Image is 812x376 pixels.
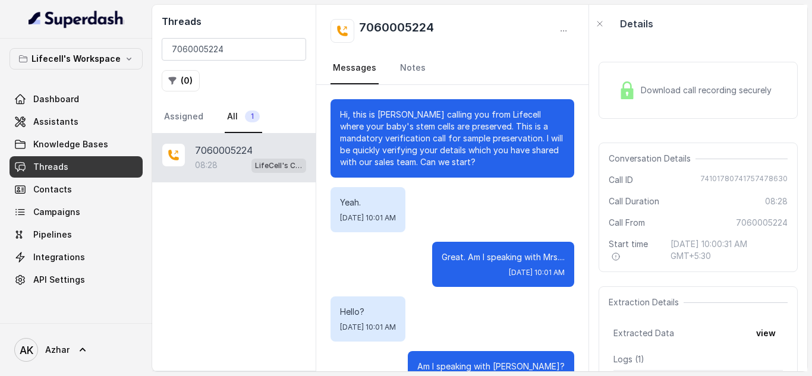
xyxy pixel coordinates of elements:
span: Conversation Details [609,153,695,165]
a: Knowledge Bases [10,134,143,155]
nav: Tabs [162,101,306,133]
span: Call Duration [609,195,659,207]
p: Logs ( 1 ) [613,353,783,365]
span: 7060005224 [736,217,788,229]
a: Notes [398,52,428,84]
span: 1 [245,110,260,122]
a: API Settings [10,269,143,290]
a: Azhar [10,333,143,366]
span: Threads [33,161,68,173]
p: Great. Am I speaking with Mrs.... [442,251,565,263]
a: Assistants [10,111,143,132]
img: light.svg [29,10,124,29]
a: Pipelines [10,224,143,245]
input: Search by Call ID or Phone Number [162,38,306,61]
span: Contacts [33,184,72,195]
a: All1 [225,101,262,133]
a: Campaigns [10,201,143,223]
span: Call From [609,217,645,229]
a: Threads [10,156,143,178]
button: Lifecell's Workspace [10,48,143,69]
img: Lock Icon [618,81,636,99]
p: 08:28 [195,159,218,171]
span: [DATE] 10:01 AM [340,323,396,332]
span: [DATE] 10:00:31 AM GMT+5:30 [671,238,788,262]
span: Pipelines [33,229,72,241]
span: API Settings [33,274,85,286]
span: Campaigns [33,206,80,218]
span: Download call recording securely [641,84,776,96]
span: Call ID [609,174,633,186]
h2: Threads [162,14,306,29]
h2: 7060005224 [359,19,434,43]
p: Hello? [340,306,396,318]
a: Dashboard [10,89,143,110]
span: Start time [609,238,661,262]
span: Integrations [33,251,85,263]
span: Extracted Data [613,327,674,339]
p: Am I speaking with [PERSON_NAME]? [417,361,565,372]
span: 74101780741757478630 [700,174,788,186]
span: Dashboard [33,93,79,105]
a: Messages [331,52,379,84]
button: (0) [162,70,200,91]
span: 08:28 [765,195,788,207]
span: Assistants [33,116,78,128]
span: Azhar [45,344,70,356]
p: Lifecell's Workspace [32,52,121,66]
a: Contacts [10,179,143,200]
button: view [749,323,783,344]
a: Integrations [10,247,143,268]
span: Extraction Details [609,296,684,308]
span: Knowledge Bases [33,138,108,150]
p: Hi, this is [PERSON_NAME] calling you from Lifecell where your baby's stem cells are preserved. T... [340,109,565,168]
span: [DATE] 10:01 AM [509,268,565,277]
span: [DATE] 10:01 AM [340,213,396,223]
p: 7060005224 [195,143,253,157]
p: Yeah. [340,197,396,208]
p: Details [620,17,653,31]
p: LifeCell's Call Assistant [255,160,303,172]
text: AK [20,344,33,356]
a: Assigned [162,101,206,133]
nav: Tabs [331,52,574,84]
